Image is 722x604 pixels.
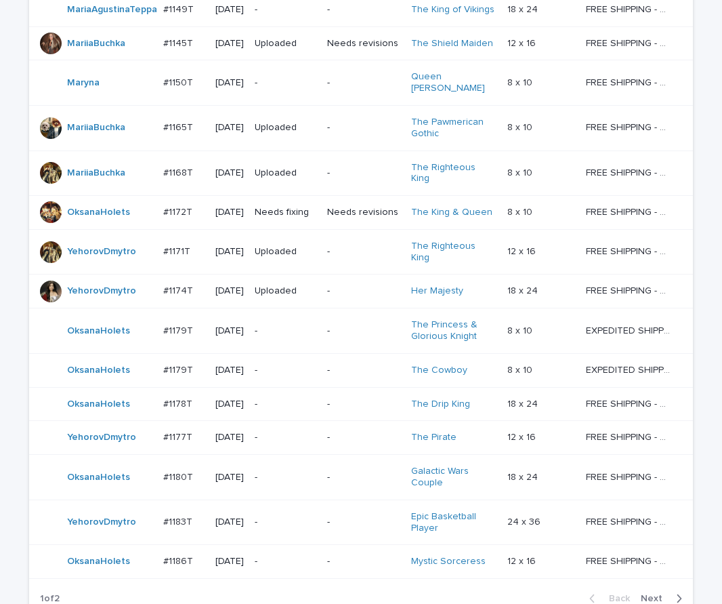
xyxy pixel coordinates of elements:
[411,207,492,218] a: The King & Queen
[67,325,130,337] a: OksanaHolets
[67,4,157,16] a: MariaAgustinaTeppa
[411,399,470,410] a: The Drip King
[255,167,316,179] p: Uploaded
[641,594,671,603] span: Next
[163,119,196,134] p: #1165T
[163,323,196,337] p: #1179T
[215,365,244,376] p: [DATE]
[411,365,467,376] a: The Cowboy
[67,432,136,443] a: YehorovDmytro
[411,162,496,185] a: The Righteous King
[163,243,193,258] p: #1171T
[411,71,496,94] a: Queen [PERSON_NAME]
[586,204,673,218] p: FREE SHIPPING - preview in 1-2 business days, after your approval delivery will take 5-10 b.d.
[255,556,316,567] p: -
[163,1,196,16] p: #1149T
[215,399,244,410] p: [DATE]
[215,556,244,567] p: [DATE]
[327,246,400,258] p: -
[29,500,693,545] tr: YehorovDmytro #1183T#1183T [DATE]--Epic Basketball Player 24 x 3624 x 36 FREE SHIPPING - preview ...
[327,285,400,297] p: -
[411,38,493,49] a: The Shield Maiden
[163,165,196,179] p: #1168T
[507,204,535,218] p: 8 x 10
[586,553,673,567] p: FREE SHIPPING - preview in 1-2 business days, after your approval delivery will take 5-10 b.d.
[215,77,244,89] p: [DATE]
[411,117,496,140] a: The Pawmerican Gothic
[586,469,673,483] p: FREE SHIPPING - preview in 1-2 business days, after your approval delivery will take 5-10 b.d.
[215,167,244,179] p: [DATE]
[29,545,693,579] tr: OksanaHolets #1186T#1186T [DATE]--Mystic Sorceress 12 x 1612 x 16 FREE SHIPPING - preview in 1-2 ...
[215,285,244,297] p: [DATE]
[29,275,693,308] tr: YehorovDmytro #1174T#1174T [DATE]Uploaded-Her Majesty 18 x 2418 x 24 FREE SHIPPING - preview in 1...
[67,472,130,483] a: OksanaHolets
[215,432,244,443] p: [DATE]
[255,246,316,258] p: Uploaded
[255,38,316,49] p: Uploaded
[507,396,540,410] p: 18 x 24
[215,325,244,337] p: [DATE]
[327,207,400,218] p: Needs revisions
[255,122,316,134] p: Uploaded
[601,594,630,603] span: Back
[327,556,400,567] p: -
[163,362,196,376] p: #1179T
[67,365,130,376] a: OksanaHolets
[327,517,400,528] p: -
[29,455,693,500] tr: OksanaHolets #1180T#1180T [DATE]--Galactic Wars Couple 18 x 2418 x 24 FREE SHIPPING - preview in ...
[411,285,463,297] a: Her Majesty
[586,75,673,89] p: FREE SHIPPING - preview in 1-2 business days, after your approval delivery will take 5-10 b.d.
[163,514,195,528] p: #1183T
[327,167,400,179] p: -
[507,75,535,89] p: 8 x 10
[507,283,540,297] p: 18 x 24
[507,1,540,16] p: 18 x 24
[67,556,130,567] a: OksanaHolets
[507,429,538,443] p: 12 x 16
[215,38,244,49] p: [DATE]
[327,325,400,337] p: -
[163,75,196,89] p: #1150T
[255,472,316,483] p: -
[255,4,316,16] p: -
[411,241,496,264] a: The Righteous King
[411,466,496,489] a: Galactic Wars Couple
[67,77,100,89] a: Maryna
[327,38,400,49] p: Needs revisions
[327,4,400,16] p: -
[163,553,196,567] p: #1186T
[507,119,535,134] p: 8 x 10
[67,246,136,258] a: YehorovDmytro
[215,207,244,218] p: [DATE]
[163,429,195,443] p: #1177T
[29,421,693,455] tr: YehorovDmytro #1177T#1177T [DATE]--The Pirate 12 x 1612 x 16 FREE SHIPPING - preview in 1-2 busin...
[255,325,316,337] p: -
[255,77,316,89] p: -
[586,429,673,443] p: FREE SHIPPING - preview in 1-2 business days, after your approval delivery will take 5-10 b.d.
[163,35,196,49] p: #1145T
[507,323,535,337] p: 8 x 10
[507,514,543,528] p: 24 x 36
[507,35,538,49] p: 12 x 16
[507,243,538,258] p: 12 x 16
[67,207,130,218] a: OksanaHolets
[411,556,486,567] a: Mystic Sorceress
[586,243,673,258] p: FREE SHIPPING - preview in 1-2 business days, after your approval delivery will take 5-10 b.d.
[67,399,130,410] a: OksanaHolets
[215,246,244,258] p: [DATE]
[586,362,673,376] p: EXPEDITED SHIPPING - preview in 1 business day; delivery up to 5 business days after your approval.
[586,514,673,528] p: FREE SHIPPING - preview in 1-2 business days, after your approval delivery will take 5-10 b.d.
[29,150,693,196] tr: MariiaBuchka #1168T#1168T [DATE]Uploaded-The Righteous King 8 x 108 x 10 FREE SHIPPING - preview ...
[255,399,316,410] p: -
[215,4,244,16] p: [DATE]
[215,122,244,134] p: [DATE]
[411,511,496,534] a: Epic Basketball Player
[163,204,195,218] p: #1172T
[255,517,316,528] p: -
[255,432,316,443] p: -
[29,229,693,275] tr: YehorovDmytro #1171T#1171T [DATE]Uploaded-The Righteous King 12 x 1612 x 16 FREE SHIPPING - previ...
[586,396,673,410] p: FREE SHIPPING - preview in 1-2 business days, after your approval delivery will take 5-10 b.d.
[327,77,400,89] p: -
[507,553,538,567] p: 12 x 16
[67,38,125,49] a: MariiaBuchka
